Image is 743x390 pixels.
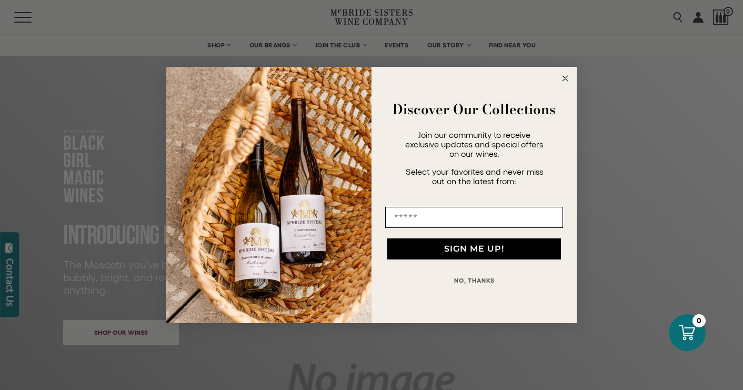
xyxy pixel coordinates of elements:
[166,67,372,324] img: 42653730-7e35-4af7-a99d-12bf478283cf.jpeg
[406,167,543,186] span: Select your favorites and never miss out on the latest from:
[387,238,561,259] button: SIGN ME UP!
[393,99,556,119] strong: Discover Our Collections
[405,130,543,158] span: Join our community to receive exclusive updates and special offers on our wines.
[385,207,563,228] input: Email
[385,270,563,291] button: NO, THANKS
[692,314,706,327] div: 0
[559,72,571,85] button: Close dialog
